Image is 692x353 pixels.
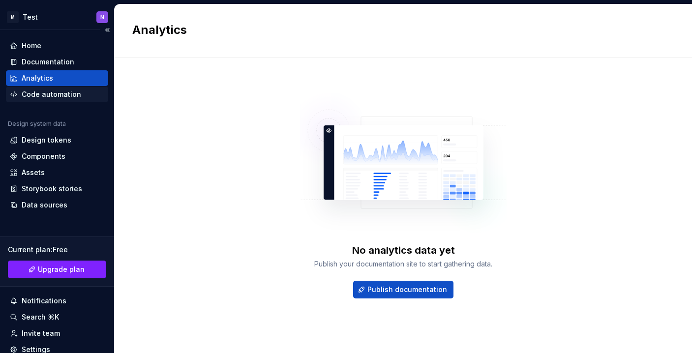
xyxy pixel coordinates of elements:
a: Components [6,148,108,164]
button: Publish documentation [353,281,453,298]
span: Publish documentation [367,285,447,294]
div: Current plan : Free [8,245,106,255]
div: Invite team [22,328,60,338]
div: No analytics data yet [352,243,455,257]
a: Documentation [6,54,108,70]
a: Assets [6,165,108,180]
div: Assets [22,168,45,177]
a: Data sources [6,197,108,213]
div: Design tokens [22,135,71,145]
a: Code automation [6,87,108,102]
div: Code automation [22,89,81,99]
a: Home [6,38,108,54]
div: M [7,11,19,23]
div: Analytics [22,73,53,83]
button: Search ⌘K [6,309,108,325]
button: Notifications [6,293,108,309]
div: Data sources [22,200,67,210]
a: Invite team [6,325,108,341]
a: Storybook stories [6,181,108,197]
h2: Analytics [132,22,662,38]
div: Documentation [22,57,74,67]
a: Upgrade plan [8,261,106,278]
a: Design tokens [6,132,108,148]
div: Search ⌘K [22,312,59,322]
button: MTestN [2,6,112,28]
div: Notifications [22,296,66,306]
div: Home [22,41,41,51]
button: Collapse sidebar [100,23,114,37]
div: Test [23,12,38,22]
div: N [100,13,104,21]
div: Publish your documentation site to start gathering data. [314,259,492,269]
span: Upgrade plan [38,265,85,274]
div: Design system data [8,120,66,128]
div: Components [22,151,65,161]
a: Analytics [6,70,108,86]
div: Storybook stories [22,184,82,194]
